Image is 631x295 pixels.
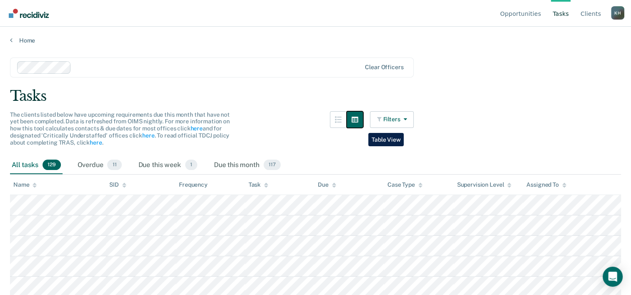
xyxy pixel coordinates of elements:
[137,156,199,175] div: Due this week1
[387,181,422,188] div: Case Type
[611,6,624,20] div: K H
[611,6,624,20] button: Profile dropdown button
[10,87,621,105] div: Tasks
[185,160,197,170] span: 1
[10,156,63,175] div: All tasks129
[212,156,282,175] div: Due this month117
[76,156,123,175] div: Overdue11
[107,160,121,170] span: 11
[9,9,49,18] img: Recidiviz
[365,64,403,71] div: Clear officers
[109,181,126,188] div: SID
[526,181,566,188] div: Assigned To
[249,181,268,188] div: Task
[142,132,154,139] a: here
[264,160,281,170] span: 117
[10,111,230,146] span: The clients listed below have upcoming requirements due this month that have not yet been complet...
[318,181,336,188] div: Due
[10,37,621,44] a: Home
[457,181,512,188] div: Supervision Level
[13,181,37,188] div: Name
[603,267,623,287] div: Open Intercom Messenger
[190,125,202,132] a: here
[43,160,61,170] span: 129
[90,139,102,146] a: here
[370,111,414,128] button: Filters
[179,181,208,188] div: Frequency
